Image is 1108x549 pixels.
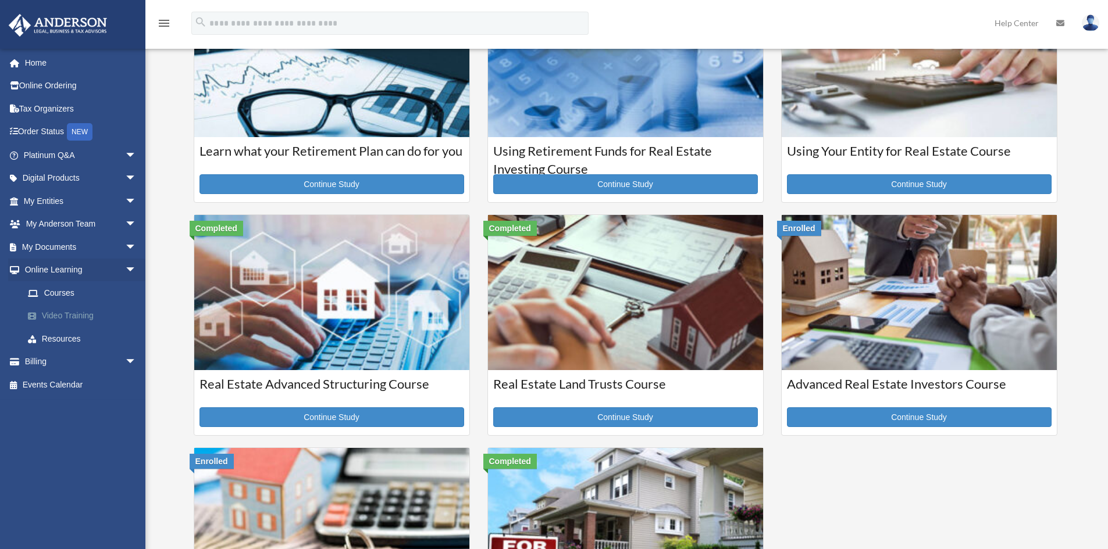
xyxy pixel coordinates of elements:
a: My Anderson Teamarrow_drop_down [8,213,154,236]
h3: Using Your Entity for Real Estate Course [787,142,1052,171]
div: Completed [483,221,537,236]
a: Resources [16,327,154,350]
a: Video Training [16,304,154,328]
a: Continue Study [787,407,1052,427]
span: arrow_drop_down [125,189,148,213]
a: Events Calendar [8,373,154,396]
i: menu [157,16,171,30]
span: arrow_drop_down [125,213,148,236]
span: arrow_drop_down [125,143,148,167]
h3: Advanced Real Estate Investors Course [787,375,1052,404]
a: Continue Study [199,407,464,427]
h3: Real Estate Advanced Structuring Course [199,375,464,404]
a: Platinum Q&Aarrow_drop_down [8,143,154,167]
h3: Learn what your Retirement Plan can do for you [199,142,464,171]
a: Continue Study [199,174,464,194]
a: Billingarrow_drop_down [8,350,154,374]
h3: Using Retirement Funds for Real Estate Investing Course [493,142,758,171]
div: Enrolled [190,454,234,469]
div: NEW [67,123,92,141]
a: Home [8,51,154,74]
a: Continue Study [493,174,758,194]
span: arrow_drop_down [125,235,148,259]
a: Continue Study [493,407,758,427]
img: User Pic [1082,15,1099,31]
a: My Entitiesarrow_drop_down [8,189,154,213]
a: Continue Study [787,174,1052,194]
a: My Documentsarrow_drop_down [8,235,154,259]
i: search [194,16,207,28]
span: arrow_drop_down [125,259,148,282]
a: Online Ordering [8,74,154,98]
span: arrow_drop_down [125,167,148,191]
a: Online Learningarrow_drop_down [8,259,154,282]
div: Enrolled [777,221,821,236]
a: menu [157,20,171,30]
a: Order StatusNEW [8,120,154,144]
div: Completed [483,454,537,469]
span: arrow_drop_down [125,350,148,374]
h3: Real Estate Land Trusts Course [493,375,758,404]
a: Courses [16,281,148,304]
a: Digital Productsarrow_drop_down [8,167,154,190]
img: Anderson Advisors Platinum Portal [5,14,111,37]
a: Tax Organizers [8,97,154,120]
div: Completed [190,221,243,236]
